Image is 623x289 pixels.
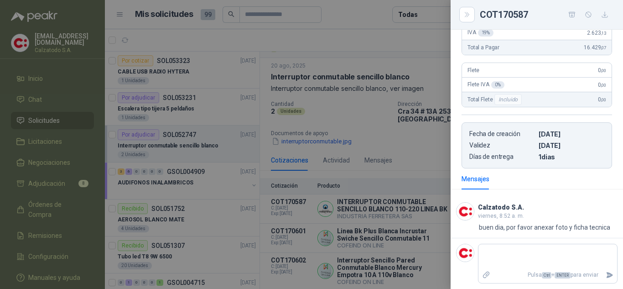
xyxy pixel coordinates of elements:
[478,213,524,219] span: viernes, 8:52 a. m.
[491,81,504,89] div: 0 %
[598,67,606,74] span: 0
[478,267,494,283] label: Adjuntar archivos
[467,94,524,105] span: Total Flete
[587,30,606,36] span: 2.623
[479,222,610,232] p: buen dia, por favor anexar foto y ficha tecnica
[598,96,606,103] span: 0
[542,272,551,278] span: Ctrl
[457,244,474,262] img: Company Logo
[539,153,604,161] p: 1 dias
[478,29,494,37] div: 19 %
[494,267,602,283] p: Pulsa + para enviar
[462,9,472,20] button: Close
[469,142,535,149] p: Validez
[555,272,571,278] span: ENTER
[601,97,606,102] span: ,00
[467,67,479,74] span: Flete
[584,44,606,51] span: 16.429
[480,7,612,22] div: COT170587
[602,267,617,283] button: Enviar
[601,31,606,36] span: ,13
[539,142,604,149] p: [DATE]
[457,203,474,220] img: Company Logo
[467,81,504,89] span: Flete IVA
[469,153,535,161] p: Días de entrega
[601,45,606,50] span: ,07
[601,68,606,73] span: ,00
[462,174,489,184] div: Mensajes
[467,29,493,37] span: IVA
[494,94,522,105] div: Incluido
[478,205,524,210] h3: Calzatodo S.A.
[467,44,499,51] span: Total a Pagar
[598,82,606,88] span: 0
[469,130,535,138] p: Fecha de creación
[539,130,604,138] p: [DATE]
[601,83,606,88] span: ,00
